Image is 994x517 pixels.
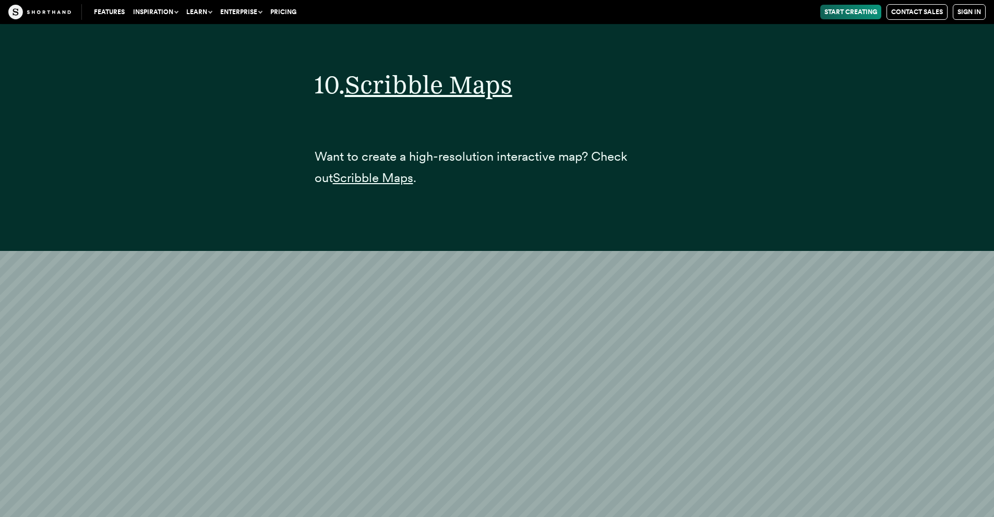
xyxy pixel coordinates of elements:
[887,4,948,20] a: Contact Sales
[216,5,266,19] button: Enterprise
[953,4,986,20] a: Sign in
[90,5,129,19] a: Features
[266,5,301,19] a: Pricing
[820,5,881,19] a: Start Creating
[8,5,71,19] img: The Craft
[182,5,216,19] button: Learn
[129,5,182,19] button: Inspiration
[413,170,416,185] span: .
[315,69,345,100] span: 10.
[345,69,512,100] a: Scribble Maps
[333,170,413,185] a: Scribble Maps
[315,149,627,185] span: Want to create a high-resolution interactive map? Check out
